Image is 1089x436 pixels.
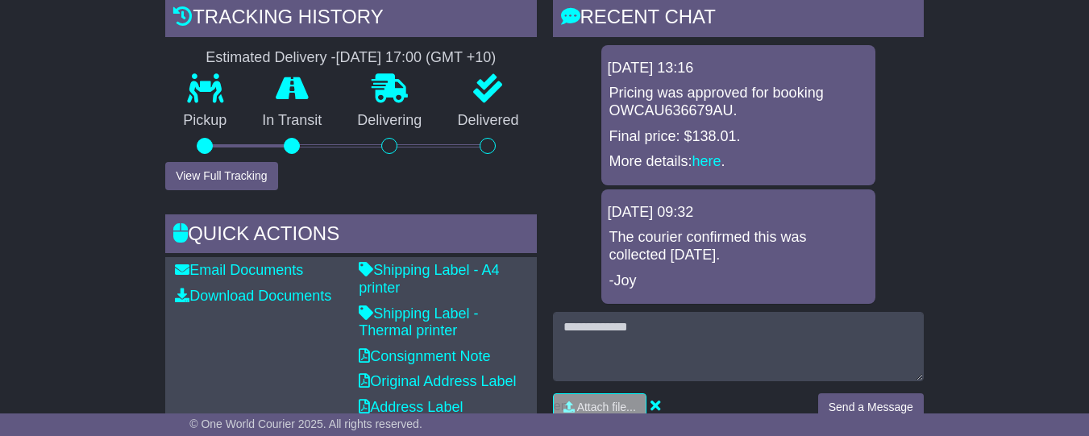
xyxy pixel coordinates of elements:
a: Email Documents [175,262,303,278]
a: Consignment Note [359,348,490,364]
p: The courier confirmed this was collected [DATE]. [609,229,867,264]
a: Shipping Label - Thermal printer [359,305,478,339]
p: Final price: $138.01. [609,128,867,146]
p: Delivered [439,112,536,130]
a: Shipping Label - A4 printer [359,262,499,296]
button: View Full Tracking [165,162,277,190]
div: Estimated Delivery - [165,49,536,67]
a: Original Address Label [359,373,516,389]
p: -Joy [609,272,867,290]
button: Send a Message [818,393,924,421]
p: More details: . [609,153,867,171]
p: In Transit [244,112,339,130]
div: [DATE] 13:16 [608,60,869,77]
div: [DATE] 17:00 (GMT +10) [335,49,496,67]
div: Quick Actions [165,214,536,258]
a: Download Documents [175,288,331,304]
a: Address Label [359,399,463,415]
div: [DATE] 09:32 [608,204,869,222]
p: Pickup [165,112,244,130]
span: © One World Courier 2025. All rights reserved. [189,417,422,430]
p: Pricing was approved for booking OWCAU636679AU. [609,85,867,119]
p: Delivering [339,112,439,130]
a: here [692,153,721,169]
